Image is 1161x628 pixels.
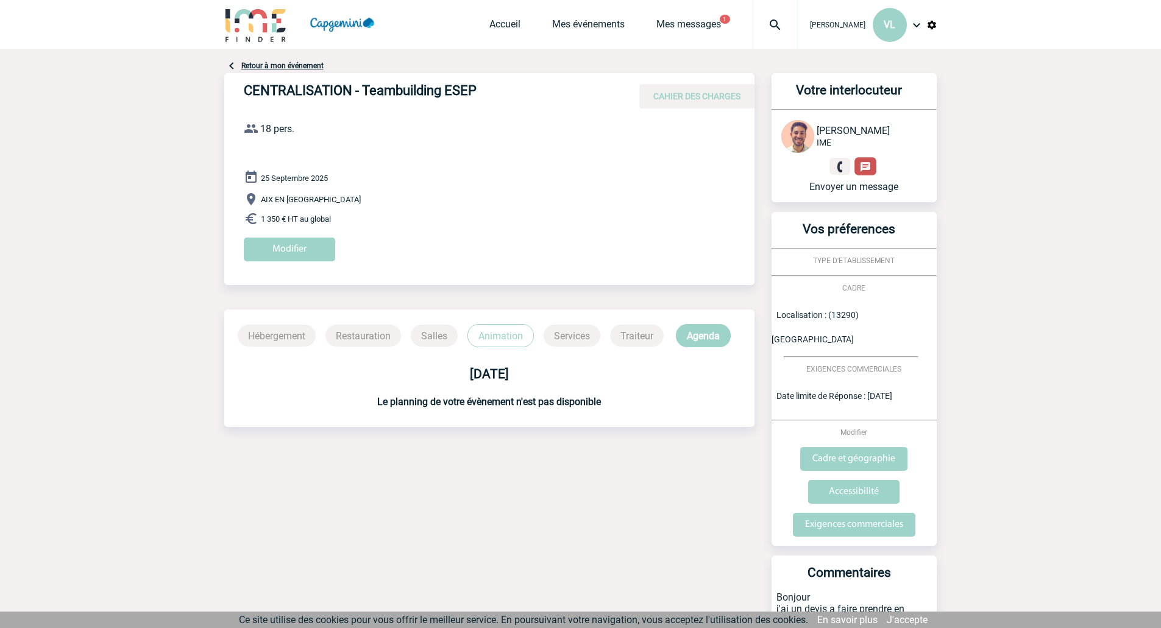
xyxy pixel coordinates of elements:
input: Accessibilité [808,480,900,504]
a: Accueil [489,18,520,35]
span: [PERSON_NAME] [810,21,865,29]
span: AIX EN [GEOGRAPHIC_DATA] [261,195,361,204]
img: fixe.png [834,161,845,172]
h3: Vos préferences [776,222,922,248]
span: CAHIER DES CHARGES [653,91,740,101]
img: IME-Finder [224,7,288,42]
span: IME [817,138,831,147]
input: Modifier [244,238,335,261]
input: Cadre et géographie [800,447,907,471]
span: CADRE [842,284,865,292]
span: [PERSON_NAME] [817,125,890,136]
h4: CENTRALISATION - Teambuilding ESEP [244,83,609,104]
b: [DATE] [470,367,509,381]
p: Services [544,325,600,347]
a: J'accepte [887,614,928,626]
span: Date limite de Réponse : [DATE] [776,391,892,401]
a: En savoir plus [817,614,878,626]
p: Agenda [676,324,731,347]
button: 1 [720,15,730,24]
img: chat-24-px-w.png [860,161,872,173]
a: Mes messages [656,18,721,35]
p: Envoyer un message [781,181,927,192]
h3: Le planning de votre évènement n'est pas disponible [224,396,754,407]
p: Restauration [325,325,401,347]
span: TYPE D'ETABLISSEMENT [813,256,895,265]
span: 25 Septembre 2025 [261,174,328,183]
span: Modifier [840,428,867,437]
span: 18 pers. [260,123,294,135]
span: 1 350 € HT au global [261,214,331,224]
p: Animation [467,324,534,347]
h3: Commentaires [776,565,922,591]
p: Hébergement [238,325,316,347]
a: Mes événements [552,18,625,35]
input: Exigences commerciales [793,513,915,537]
span: Localisation : (13290) [GEOGRAPHIC_DATA] [772,310,859,344]
a: Retour à mon événement [241,62,324,70]
span: Ce site utilise des cookies pour vous offrir le meilleur service. En poursuivant votre navigation... [239,614,808,626]
p: Salles [411,325,458,347]
span: VL [884,19,895,30]
img: 132114-0.jpg [781,120,814,153]
span: EXIGENCES COMMERCIALES [806,365,901,373]
p: Traiteur [610,325,664,347]
h3: Votre interlocuteur [776,83,922,109]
